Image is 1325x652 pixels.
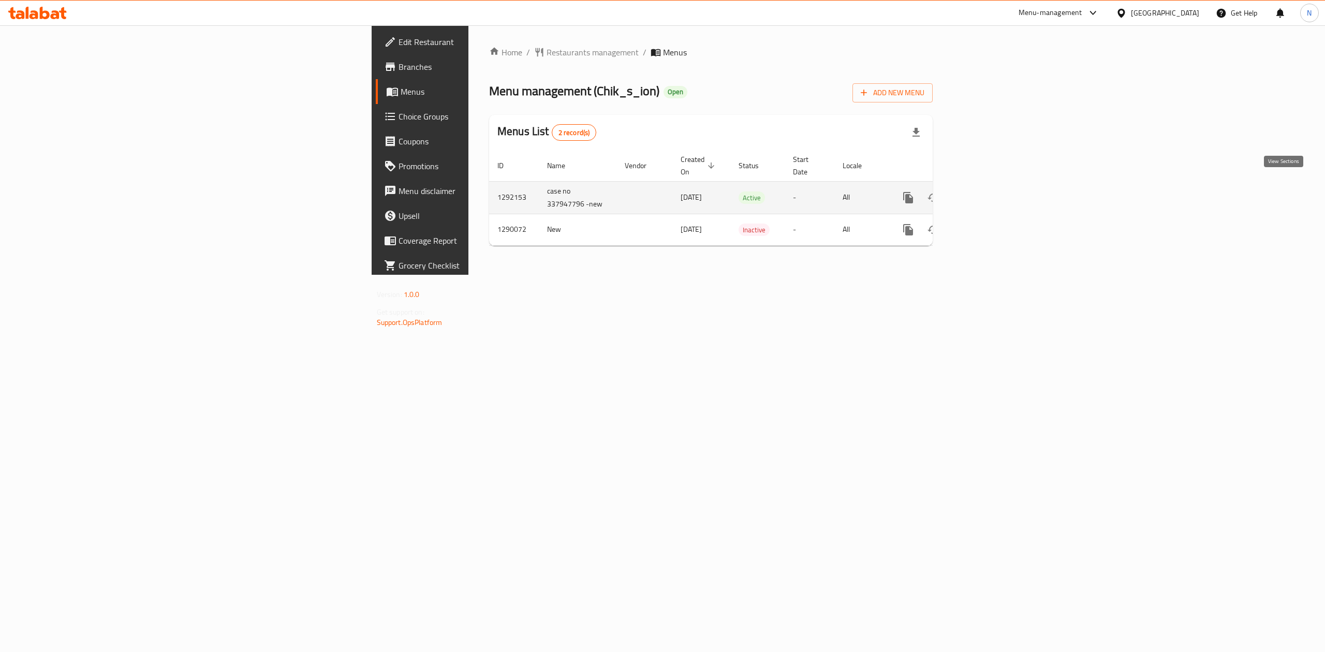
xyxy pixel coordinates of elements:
[376,54,593,79] a: Branches
[888,150,1004,182] th: Actions
[904,120,929,145] div: Export file
[681,190,702,204] span: [DATE]
[664,86,687,98] div: Open
[399,110,585,123] span: Choice Groups
[377,316,443,329] a: Support.OpsPlatform
[785,181,834,214] td: -
[739,192,765,204] span: Active
[785,214,834,245] td: -
[404,288,420,301] span: 1.0.0
[399,185,585,197] span: Menu disclaimer
[399,160,585,172] span: Promotions
[552,128,596,138] span: 2 record(s)
[921,185,946,210] button: Change Status
[497,124,596,141] h2: Menus List
[376,203,593,228] a: Upsell
[489,46,933,58] nav: breadcrumb
[376,104,593,129] a: Choice Groups
[399,210,585,222] span: Upsell
[376,253,593,278] a: Grocery Checklist
[921,217,946,242] button: Change Status
[861,86,924,99] span: Add New Menu
[834,214,888,245] td: All
[401,85,585,98] span: Menus
[834,181,888,214] td: All
[843,159,875,172] span: Locale
[739,191,765,204] div: Active
[377,305,424,319] span: Get support on:
[399,259,585,272] span: Grocery Checklist
[399,135,585,147] span: Coupons
[664,87,687,96] span: Open
[1131,7,1199,19] div: [GEOGRAPHIC_DATA]
[643,46,646,58] li: /
[489,150,1004,246] table: enhanced table
[896,185,921,210] button: more
[376,29,593,54] a: Edit Restaurant
[376,154,593,179] a: Promotions
[852,83,933,102] button: Add New Menu
[376,79,593,104] a: Menus
[376,179,593,203] a: Menu disclaimer
[625,159,660,172] span: Vendor
[547,159,579,172] span: Name
[552,124,597,141] div: Total records count
[793,153,822,178] span: Start Date
[896,217,921,242] button: more
[1019,7,1082,19] div: Menu-management
[681,223,702,236] span: [DATE]
[377,288,402,301] span: Version:
[399,36,585,48] span: Edit Restaurant
[399,61,585,73] span: Branches
[399,234,585,247] span: Coverage Report
[681,153,718,178] span: Created On
[497,159,517,172] span: ID
[739,224,770,236] span: Inactive
[376,129,593,154] a: Coupons
[663,46,687,58] span: Menus
[376,228,593,253] a: Coverage Report
[1307,7,1312,19] span: N
[739,159,772,172] span: Status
